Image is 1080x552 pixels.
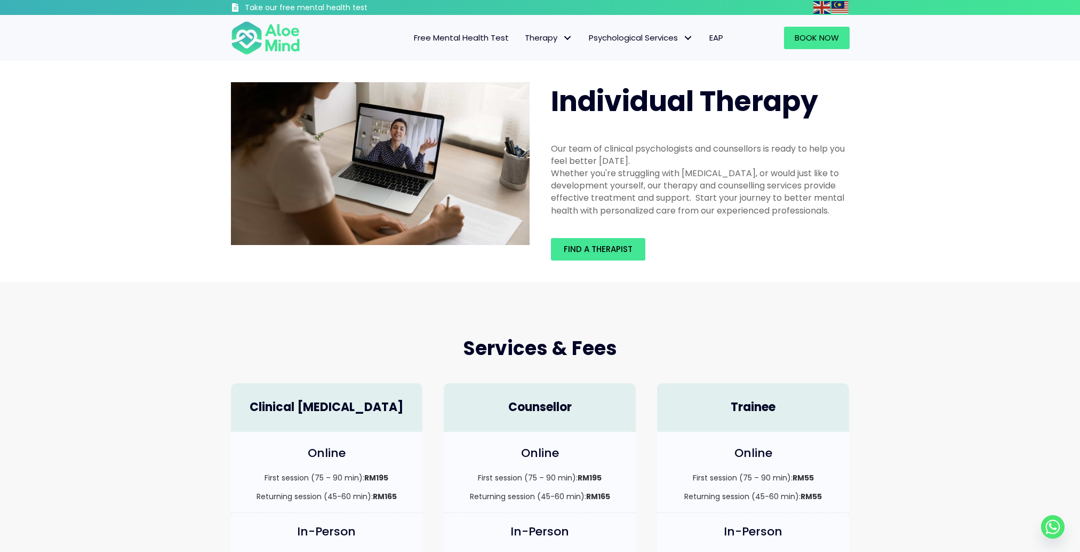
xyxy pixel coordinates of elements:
p: First session (75 – 90 min): [668,472,838,483]
h4: Clinical [MEDICAL_DATA] [242,399,412,416]
nav: Menu [314,27,731,49]
p: First session (75 – 90 min): [454,472,625,483]
h4: Counsellor [454,399,625,416]
span: Therapy: submenu [560,30,575,46]
span: Free Mental Health Test [414,32,509,43]
h4: Online [668,445,838,462]
span: Book Now [795,32,839,43]
div: Our team of clinical psychologists and counsellors is ready to help you feel better [DATE]. [551,143,850,167]
a: Take our free mental health test [231,3,425,15]
span: Find a therapist [564,243,633,255]
span: Therapy [525,32,573,43]
strong: RM55 [793,472,814,483]
h4: In-Person [668,524,838,540]
img: Aloe mind Logo [231,20,300,56]
span: EAP [709,32,723,43]
h4: Online [454,445,625,462]
h4: In-Person [454,524,625,540]
img: ms [831,1,849,14]
a: EAP [701,27,731,49]
p: Returning session (45-60 min): [668,491,838,502]
span: Psychological Services [589,32,693,43]
strong: RM195 [578,472,602,483]
img: Therapy online individual [231,82,530,245]
a: Free Mental Health Test [406,27,517,49]
a: TherapyTherapy: submenu [517,27,581,49]
a: Malay [831,1,850,13]
p: Returning session (45-60 min): [242,491,412,502]
a: Find a therapist [551,238,645,261]
span: Psychological Services: submenu [681,30,696,46]
h4: In-Person [242,524,412,540]
strong: RM195 [364,472,388,483]
p: Returning session (45-60 min): [454,491,625,502]
h3: Take our free mental health test [245,3,425,13]
a: English [813,1,831,13]
a: Book Now [784,27,850,49]
strong: RM55 [801,491,822,502]
h4: Trainee [668,399,838,416]
span: Individual Therapy [551,82,818,121]
strong: RM165 [373,491,397,502]
p: First session (75 – 90 min): [242,472,412,483]
strong: RM165 [586,491,610,502]
a: Whatsapp [1041,515,1065,539]
a: Psychological ServicesPsychological Services: submenu [581,27,701,49]
img: en [813,1,830,14]
h4: Online [242,445,412,462]
span: Services & Fees [463,335,617,362]
div: Whether you're struggling with [MEDICAL_DATA], or would just like to development yourself, our th... [551,167,850,217]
